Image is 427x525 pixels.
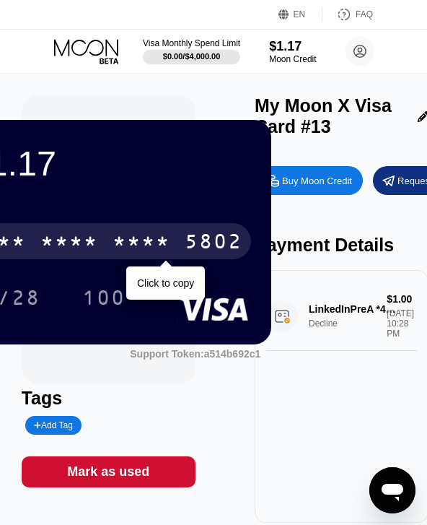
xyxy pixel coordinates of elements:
[82,288,126,311] div: 100
[269,39,316,64] div: $1.17Moon Credit
[185,232,242,255] div: 5802
[255,95,410,137] div: My Moon X Visa Card #13
[143,38,240,64] div: Visa Monthly Spend Limit$0.00/$4,000.00
[294,9,306,19] div: EN
[369,467,415,513] iframe: Button to launch messaging window
[34,420,73,430] div: Add Tag
[25,416,82,435] div: Add Tag
[356,9,373,19] div: FAQ
[163,52,221,61] div: $0.00 / $4,000.00
[71,279,136,316] div: 100
[22,388,195,409] div: Tags
[67,464,149,480] div: Mark as used
[130,348,260,360] div: Support Token: a514b692c1
[269,39,316,54] div: $1.17
[130,348,260,360] div: Support Token:a514b692c1
[322,7,373,22] div: FAQ
[282,175,352,187] div: Buy Moon Credit
[269,54,316,64] div: Moon Credit
[143,38,240,48] div: Visa Monthly Spend Limit
[22,456,195,487] div: Mark as used
[255,166,363,195] div: Buy Moon Credit
[137,277,194,289] div: Click to copy
[278,7,322,22] div: EN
